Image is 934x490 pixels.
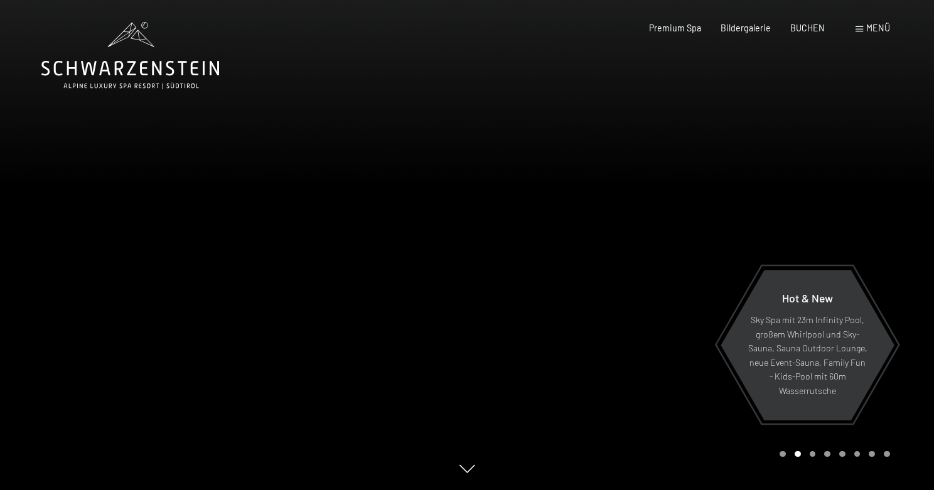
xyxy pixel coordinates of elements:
div: Carousel Page 4 [824,451,830,457]
div: Carousel Page 3 [810,451,816,457]
p: Sky Spa mit 23m Infinity Pool, großem Whirlpool und Sky-Sauna, Sauna Outdoor Lounge, neue Event-S... [748,314,867,398]
a: Premium Spa [649,23,701,33]
a: Hot & New Sky Spa mit 23m Infinity Pool, großem Whirlpool und Sky-Sauna, Sauna Outdoor Lounge, ne... [720,269,895,421]
a: Bildergalerie [721,23,771,33]
div: Carousel Page 2 (Current Slide) [795,451,801,457]
span: Hot & New [782,291,833,305]
div: Carousel Page 8 [884,451,890,457]
span: Menü [866,23,890,33]
div: Carousel Page 7 [869,451,875,457]
div: Carousel Page 5 [839,451,845,457]
div: Carousel Page 1 [780,451,786,457]
div: Carousel Pagination [775,451,889,457]
a: BUCHEN [790,23,825,33]
div: Carousel Page 6 [854,451,861,457]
